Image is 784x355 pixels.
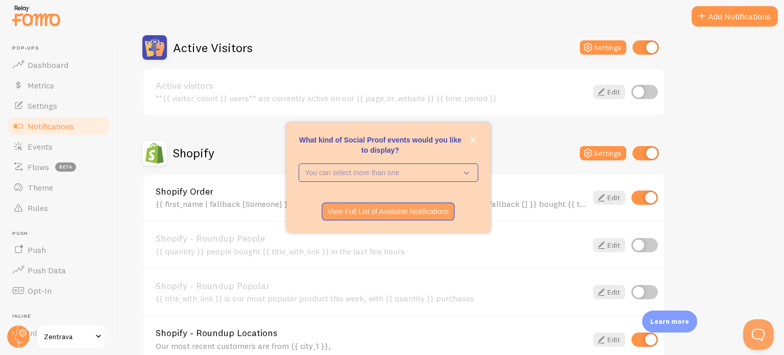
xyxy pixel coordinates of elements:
div: Learn more [642,311,697,333]
span: Notifications [28,121,74,131]
span: Push Data [28,265,66,275]
a: Flows beta [6,157,111,177]
h2: Active Visitors [173,40,253,56]
span: Opt-In [28,286,52,296]
button: Settings [580,40,626,55]
a: Metrics [6,75,111,96]
img: fomo-relay-logo-orange.svg [11,3,62,29]
button: Settings [580,146,626,160]
a: Edit [593,238,625,252]
div: {{ first_name | fallback [Someone] }} in {{ city | fallback [somewhere cool] }}, {{ province | fa... [156,199,587,208]
p: Learn more [650,317,689,326]
div: Our most recent customers are from {{ city_1 }}, [156,341,587,350]
button: You can select more than one [299,163,478,182]
span: Events [28,141,53,152]
a: Edit [593,333,625,347]
a: Opt-In [6,280,111,301]
p: View Full List of Available Notifications [328,206,449,217]
a: Zentrava [37,324,106,349]
div: **{{ visitor_count }} users** are currently active on our {{ page_or_website }} {{ time_period }} [156,93,587,103]
a: Rules [6,198,111,218]
span: Push [28,245,46,255]
span: Flows [28,162,49,172]
a: Push [6,240,111,260]
span: Dashboard [28,60,68,70]
span: Push [12,230,111,237]
a: Events [6,136,111,157]
span: Theme [28,182,53,193]
button: View Full List of Available Notifications [322,202,455,221]
span: beta [55,162,76,172]
a: Notifications [6,116,111,136]
a: Edit [593,285,625,299]
p: What kind of Social Proof events would you like to display? [299,135,478,155]
div: {{ title_with_link }} is our most popular product this week, with {{ quantity }} purchases [156,294,587,303]
a: Shopify - Roundup Locations [156,328,587,338]
span: Settings [28,101,57,111]
a: Edit [593,191,625,205]
span: Rules [28,203,48,213]
span: Zentrava [44,330,92,343]
a: Shopify Order [156,187,587,196]
div: What kind of Social Proof events would you like to display? [286,123,491,233]
a: Shopify - Roundup Popular [156,281,587,291]
a: Theme [6,177,111,198]
iframe: Help Scout Beacon - Open [743,319,774,350]
img: Shopify [142,141,167,165]
a: Edit [593,85,625,99]
p: You can select more than one [305,168,457,178]
a: Settings [6,96,111,116]
span: Inline [12,313,111,320]
a: Inline [6,323,111,343]
span: Pop-ups [12,45,111,52]
span: Metrics [28,80,54,90]
h2: Shopify [173,145,214,161]
a: Shopify - Roundup People [156,234,587,243]
img: Active Visitors [142,35,167,60]
div: {{ quantity }} people bought {{ title_with_link }} in the last few hours [156,247,587,256]
a: Dashboard [6,55,111,75]
button: close, [468,135,478,146]
a: Push Data [6,260,111,280]
a: Active visitors [156,81,587,90]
